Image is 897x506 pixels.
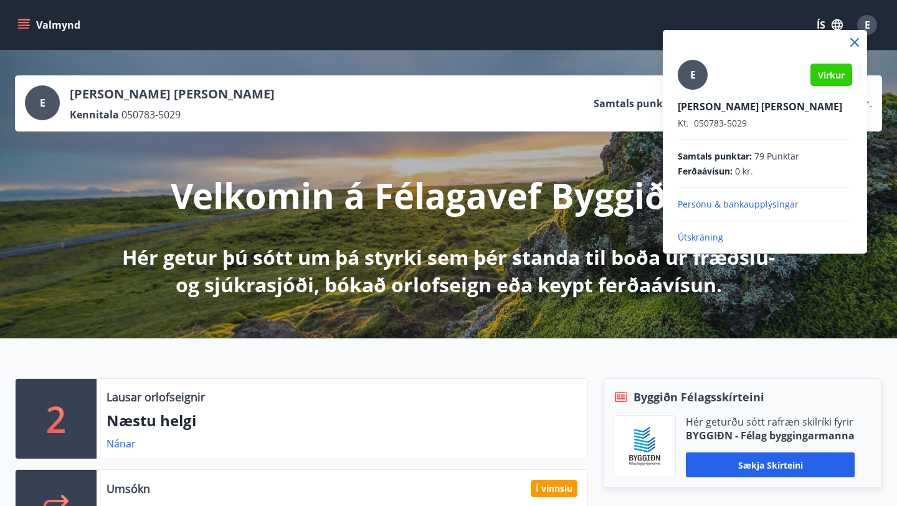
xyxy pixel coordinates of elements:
span: Samtals punktar : [678,150,752,163]
span: E [690,68,696,82]
p: Útskráning [678,231,852,244]
p: [PERSON_NAME] [PERSON_NAME] [678,100,852,113]
span: 79 Punktar [754,150,799,163]
span: 0 kr. [735,165,753,178]
p: 050783-5029 [678,117,852,130]
span: Ferðaávísun : [678,165,733,178]
span: Virkur [818,69,845,81]
span: Kt. [678,117,689,129]
p: Persónu & bankaupplýsingar [678,198,852,211]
